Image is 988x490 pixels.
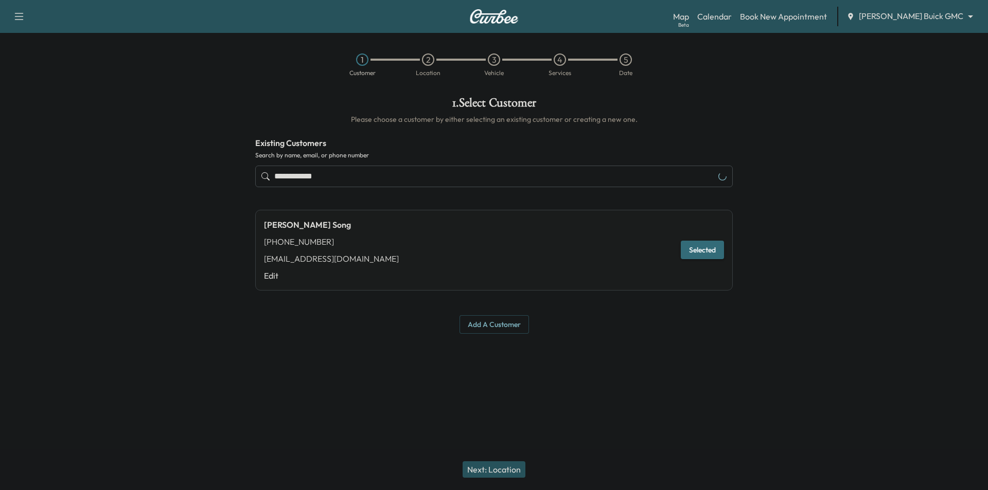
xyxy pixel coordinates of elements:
[264,219,399,231] div: [PERSON_NAME] Song
[255,151,733,159] label: Search by name, email, or phone number
[422,53,434,66] div: 2
[469,9,519,24] img: Curbee Logo
[264,269,399,282] a: Edit
[460,315,529,334] button: Add a customer
[488,53,500,66] div: 3
[356,53,368,66] div: 1
[463,461,525,478] button: Next: Location
[349,70,376,76] div: Customer
[255,114,733,124] h6: Please choose a customer by either selecting an existing customer or creating a new one.
[673,10,689,23] a: MapBeta
[619,70,632,76] div: Date
[678,21,689,29] div: Beta
[620,53,632,66] div: 5
[255,137,733,149] h4: Existing Customers
[697,10,732,23] a: Calendar
[681,241,724,260] button: Selected
[255,97,733,114] h1: 1 . Select Customer
[740,10,827,23] a: Book New Appointment
[549,70,571,76] div: Services
[859,10,963,22] span: [PERSON_NAME] Buick GMC
[416,70,440,76] div: Location
[264,252,399,265] div: [EMAIL_ADDRESS][DOMAIN_NAME]
[484,70,504,76] div: Vehicle
[554,53,566,66] div: 4
[264,235,399,248] div: [PHONE_NUMBER]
